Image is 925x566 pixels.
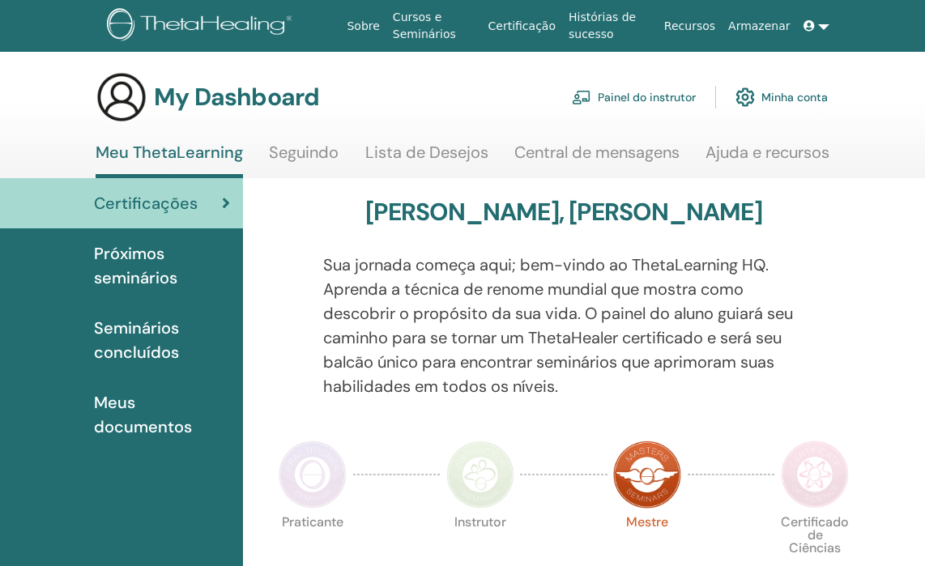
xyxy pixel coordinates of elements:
[781,440,849,509] img: Certificate of Science
[562,2,658,49] a: Histórias de sucesso
[482,11,562,41] a: Certificação
[94,316,230,364] span: Seminários concluídos
[735,83,755,111] img: cog.svg
[514,143,680,174] a: Central de mensagens
[386,2,482,49] a: Cursos e Seminários
[340,11,386,41] a: Sobre
[446,440,514,509] img: Instructor
[279,440,347,509] img: Practitioner
[613,440,681,509] img: Master
[94,191,198,215] span: Certificações
[735,79,828,115] a: Minha conta
[96,71,147,123] img: generic-user-icon.jpg
[269,143,339,174] a: Seguindo
[365,198,762,227] h3: [PERSON_NAME], [PERSON_NAME]
[365,143,488,174] a: Lista de Desejos
[107,8,298,45] img: logo.png
[658,11,722,41] a: Recursos
[96,143,243,178] a: Meu ThetaLearning
[94,390,230,439] span: Meus documentos
[323,253,805,398] p: Sua jornada começa aqui; bem-vindo ao ThetaLearning HQ. Aprenda a técnica de renome mundial que m...
[572,90,591,104] img: chalkboard-teacher.svg
[705,143,829,174] a: Ajuda e recursos
[94,241,230,290] span: Próximos seminários
[572,79,696,115] a: Painel do instrutor
[722,11,796,41] a: Armazenar
[154,83,319,112] h3: My Dashboard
